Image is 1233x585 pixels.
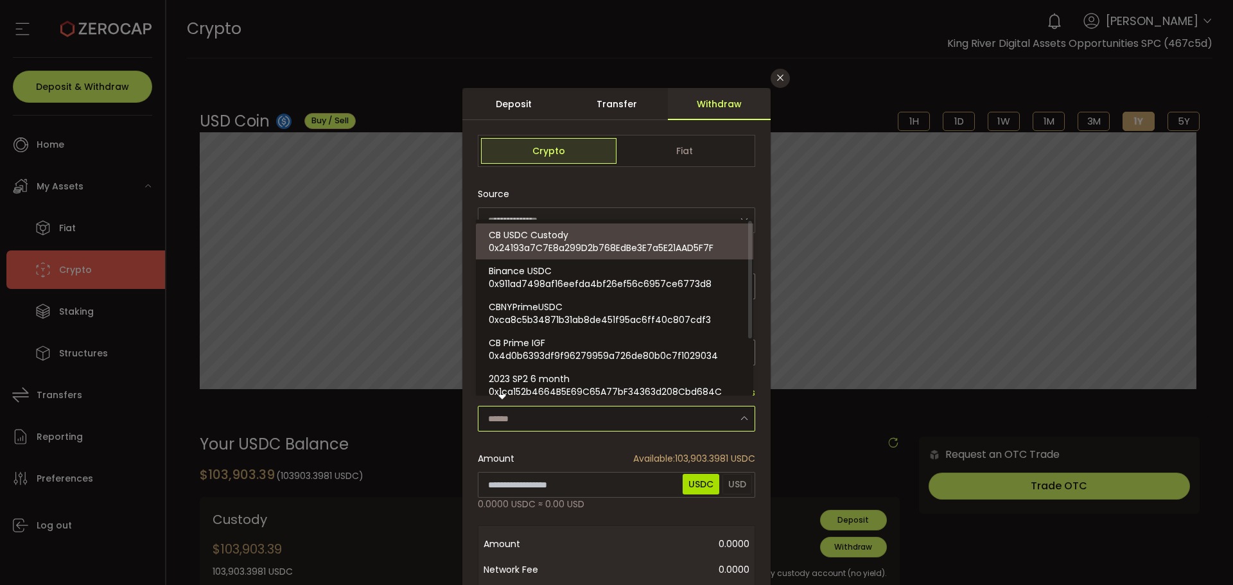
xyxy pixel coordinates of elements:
span: Source [478,181,509,207]
iframe: Chat Widget [1169,523,1233,585]
span: Crypto [481,138,616,164]
span: 0.0000 [586,531,749,557]
div: Withdraw [668,88,771,120]
span: 0x1ca152b4664B5E69C65A77bF34363d208Cbd684C [489,385,722,398]
span: Available: [633,452,675,465]
button: Close [771,69,790,88]
span: 0x24193a7C7E8a299D2b768EdBe3E7a5E21AAD5F7F [489,241,713,254]
span: 0.0000 USDC ≈ 0.00 USD [478,498,584,511]
span: CBNYPrimeUSDC [489,301,563,313]
div: Deposit [462,88,565,120]
span: Binance USDC [489,265,552,277]
span: Amount [478,452,514,466]
span: USD [722,474,752,494]
span: 0x911ad7498af16eefda4bf26ef56c6957ce6773d8 [489,277,712,290]
span: CB Prime IGF [489,336,545,349]
span: 0xca8c5b34871b31ab8de451f95ac6ff40c807cdf3 [489,313,711,326]
span: Network Fee [484,557,586,582]
span: 103,903.3981 USDC [633,452,755,466]
span: Amount [484,531,586,557]
span: CB USDC Custody [489,229,568,241]
span: 2023 SP2 6 month [489,372,570,385]
span: USDC [683,474,719,494]
div: Transfer [565,88,668,120]
span: 0x4d0b6393df9f96279959a726de80b0c7f1029034 [489,349,718,362]
span: Fiat [616,138,752,164]
span: 0.0000 [586,557,749,582]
